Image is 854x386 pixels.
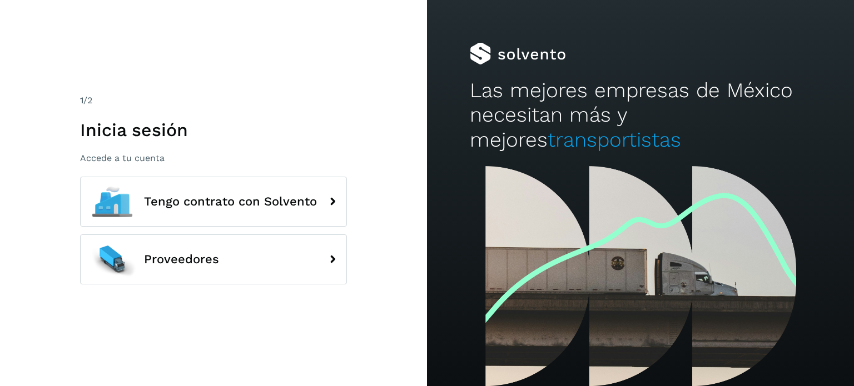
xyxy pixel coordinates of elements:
[80,119,347,141] h1: Inicia sesión
[80,234,347,284] button: Proveedores
[144,195,317,208] span: Tengo contrato con Solvento
[80,95,83,106] span: 1
[470,78,811,152] h2: Las mejores empresas de México necesitan más y mejores
[144,253,219,266] span: Proveedores
[80,153,347,163] p: Accede a tu cuenta
[80,177,347,227] button: Tengo contrato con Solvento
[548,128,681,152] span: transportistas
[80,94,347,107] div: /2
